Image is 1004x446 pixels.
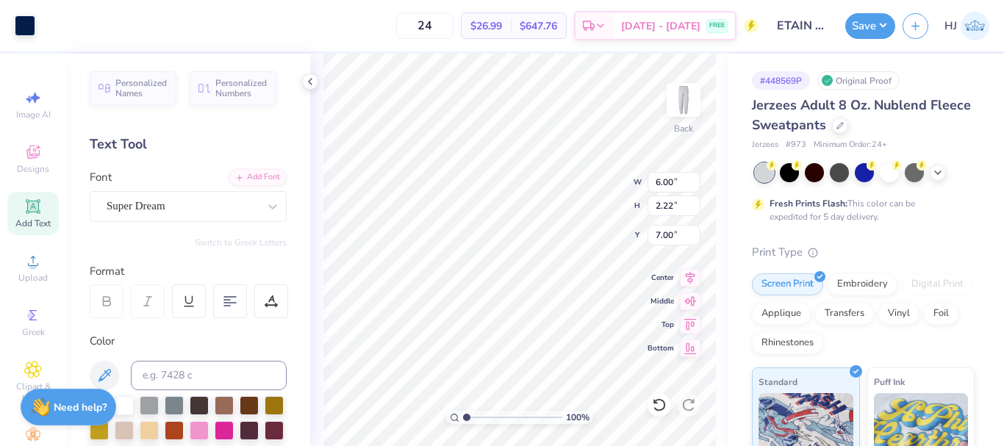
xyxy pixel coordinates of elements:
[815,303,874,325] div: Transfers
[648,320,674,330] span: Top
[878,303,919,325] div: Vinyl
[961,12,989,40] img: Hughe Josh Cabanete
[15,217,51,229] span: Add Text
[944,18,957,35] span: HJ
[814,139,887,151] span: Minimum Order: 24 +
[7,381,59,404] span: Clipart & logos
[54,400,107,414] strong: Need help?
[566,411,589,424] span: 100 %
[709,21,725,31] span: FREE
[195,237,287,248] button: Switch to Greek Letters
[902,273,973,295] div: Digital Print
[752,332,823,354] div: Rhinestones
[669,85,698,115] img: Back
[17,163,49,175] span: Designs
[229,169,287,186] div: Add Font
[752,273,823,295] div: Screen Print
[215,78,268,98] span: Personalized Numbers
[944,12,989,40] a: HJ
[766,11,838,40] input: Untitled Design
[648,273,674,283] span: Center
[115,78,168,98] span: Personalized Names
[90,263,288,280] div: Format
[817,71,900,90] div: Original Proof
[470,18,502,34] span: $26.99
[396,12,453,39] input: – –
[770,198,847,209] strong: Fresh Prints Flash:
[752,96,971,134] span: Jerzees Adult 8 Oz. Nublend Fleece Sweatpants
[22,326,45,338] span: Greek
[90,169,112,186] label: Font
[674,122,693,135] div: Back
[131,361,287,390] input: e.g. 7428 c
[18,272,48,284] span: Upload
[924,303,958,325] div: Foil
[786,139,806,151] span: # 973
[16,109,51,121] span: Image AI
[752,139,778,151] span: Jerzees
[621,18,700,34] span: [DATE] - [DATE]
[90,333,287,350] div: Color
[752,71,810,90] div: # 448569P
[648,296,674,306] span: Middle
[874,374,905,389] span: Puff Ink
[828,273,897,295] div: Embroidery
[752,303,811,325] div: Applique
[520,18,557,34] span: $647.76
[648,343,674,353] span: Bottom
[759,374,797,389] span: Standard
[752,244,975,261] div: Print Type
[845,13,895,39] button: Save
[90,134,287,154] div: Text Tool
[770,197,950,223] div: This color can be expedited for 5 day delivery.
